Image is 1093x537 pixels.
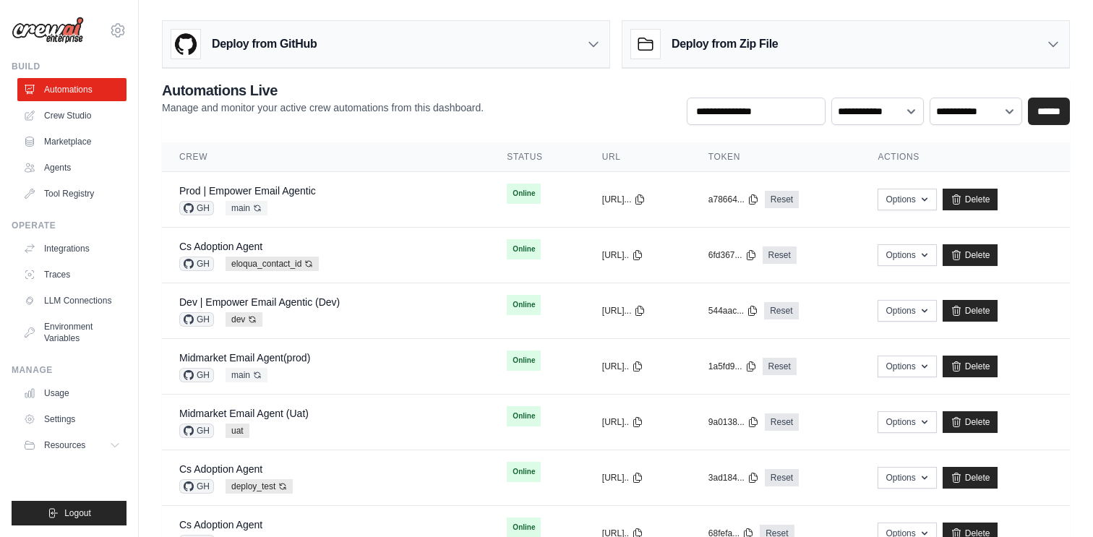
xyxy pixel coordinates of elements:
a: Delete [943,467,998,489]
img: Logo [12,17,84,44]
span: uat [226,424,249,438]
a: Reset [763,246,797,264]
button: 3ad184... [708,472,759,484]
th: Actions [860,142,1070,172]
span: GH [179,312,214,327]
th: Crew [162,142,489,172]
span: GH [179,368,214,382]
button: 544aac... [708,305,758,317]
a: Reset [763,358,797,375]
div: Operate [12,220,127,231]
a: Delete [943,356,998,377]
button: a78664... [708,194,759,205]
a: Dev | Empower Email Agentic (Dev) [179,296,340,308]
a: Environment Variables [17,315,127,350]
a: Cs Adoption Agent [179,519,262,530]
a: Delete [943,189,998,210]
button: Options [878,189,936,210]
a: Integrations [17,237,127,260]
th: URL [585,142,691,172]
h3: Deploy from Zip File [672,35,778,53]
button: 1a5fd9... [708,361,757,372]
a: Traces [17,263,127,286]
span: GH [179,424,214,438]
span: Online [507,239,541,259]
th: Status [489,142,584,172]
a: Delete [943,411,998,433]
span: dev [226,312,262,327]
a: Midmarket Email Agent (Uat) [179,408,309,419]
span: Resources [44,439,85,451]
a: Cs Adoption Agent [179,241,262,252]
a: Crew Studio [17,104,127,127]
th: Token [691,142,861,172]
a: Agents [17,156,127,179]
button: Logout [12,501,127,525]
span: Online [507,295,541,315]
span: Logout [64,507,91,519]
button: Options [878,244,936,266]
h2: Automations Live [162,80,484,100]
h3: Deploy from GitHub [212,35,317,53]
a: Tool Registry [17,182,127,205]
div: Manage [12,364,127,376]
button: Resources [17,434,127,457]
a: Usage [17,382,127,405]
span: Online [507,351,541,371]
a: Cs Adoption Agent [179,463,262,475]
a: Delete [943,300,998,322]
div: Build [12,61,127,72]
span: main [226,201,267,215]
span: Online [507,462,541,482]
a: Midmarket Email Agent(prod) [179,352,310,364]
a: Reset [765,413,799,431]
span: GH [179,201,214,215]
span: deploy_test [226,479,293,494]
a: Prod | Empower Email Agentic [179,185,316,197]
p: Manage and monitor your active crew automations from this dashboard. [162,100,484,115]
a: Reset [765,191,799,208]
a: LLM Connections [17,289,127,312]
button: 6fd367... [708,249,757,261]
a: Settings [17,408,127,431]
span: eloqua_contact_id [226,257,319,271]
button: 9a0138... [708,416,759,428]
a: Reset [765,469,799,486]
span: main [226,368,267,382]
span: GH [179,479,214,494]
a: Reset [764,302,798,319]
button: Options [878,467,936,489]
span: Online [507,184,541,204]
img: GitHub Logo [171,30,200,59]
a: Marketplace [17,130,127,153]
a: Automations [17,78,127,101]
button: Options [878,356,936,377]
a: Delete [943,244,998,266]
button: Options [878,300,936,322]
span: Online [507,406,541,426]
span: GH [179,257,214,271]
button: Options [878,411,936,433]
